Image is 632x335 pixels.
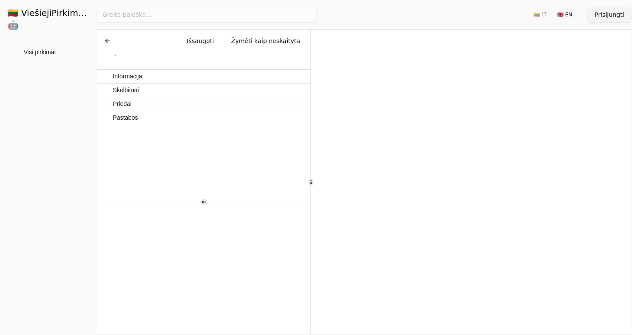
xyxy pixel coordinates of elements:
[113,84,139,96] span: Skelbimai
[113,70,142,83] span: Informacija
[113,98,132,110] span: Priedai
[97,7,317,22] input: Greita paieška...
[114,52,307,59] div: -
[552,8,577,22] button: 🇬🇧 EN
[224,33,307,49] button: Žymėti kaip neskaitytą
[588,7,631,22] button: Prisijungti
[180,33,221,49] button: Išsaugoti
[113,112,138,124] span: Pastabos
[86,8,99,18] strong: .AI
[24,46,55,59] span: Visi pirkimai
